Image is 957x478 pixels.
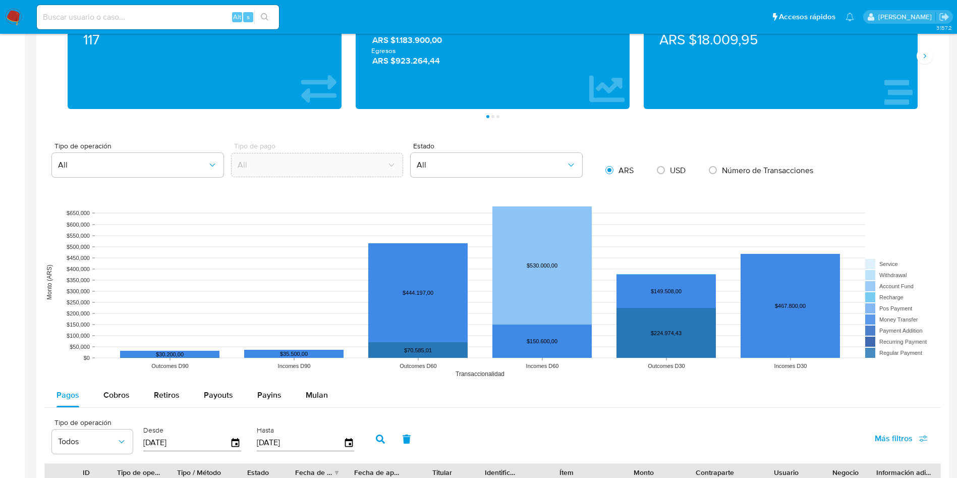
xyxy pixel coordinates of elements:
[936,24,952,32] span: 3.157.2
[233,12,241,22] span: Alt
[878,12,935,22] p: gustavo.deseta@mercadolibre.com
[846,13,854,21] a: Notificaciones
[939,12,949,22] a: Salir
[779,12,835,22] span: Accesos rápidos
[254,10,275,24] button: search-icon
[37,11,279,24] input: Buscar usuario o caso...
[247,12,250,22] span: s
